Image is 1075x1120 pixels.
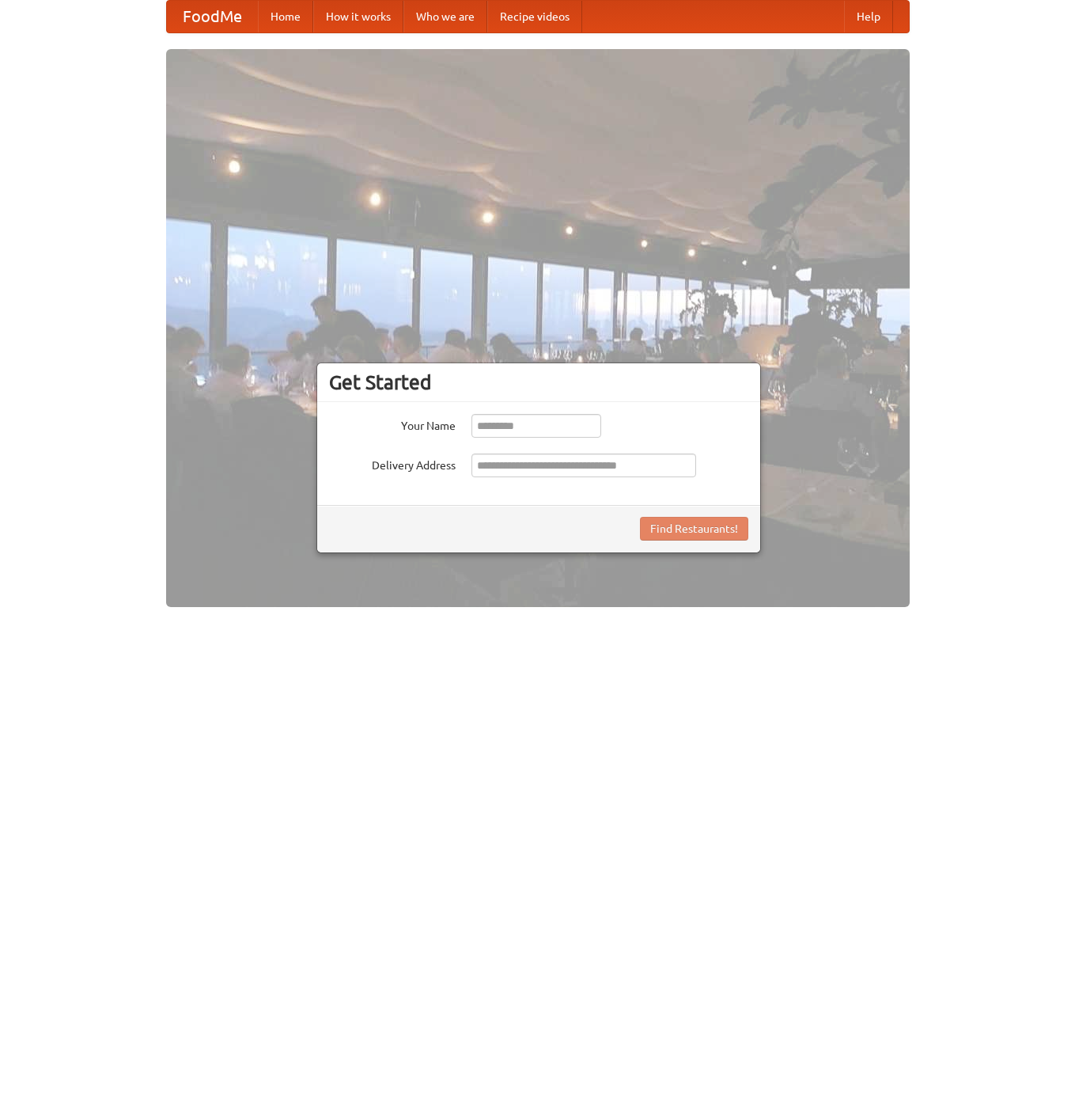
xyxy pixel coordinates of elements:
[313,1,403,32] a: How it works
[167,1,258,32] a: FoodMe
[258,1,313,32] a: Home
[329,454,456,473] label: Delivery Address
[403,1,487,32] a: Who we are
[640,517,748,541] button: Find Restaurants!
[844,1,893,32] a: Help
[329,370,748,394] h3: Get Started
[487,1,582,32] a: Recipe videos
[329,414,456,434] label: Your Name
